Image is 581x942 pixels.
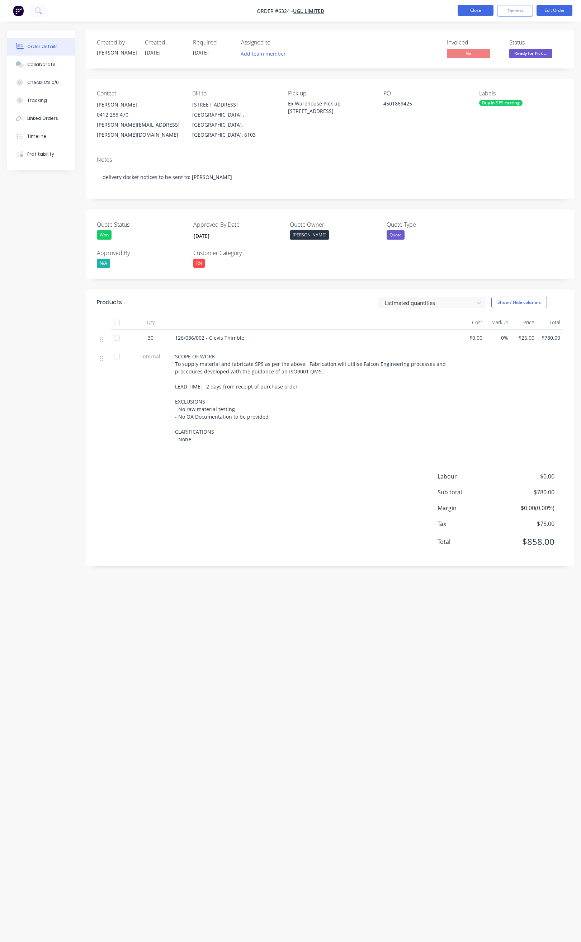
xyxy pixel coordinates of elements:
div: [PERSON_NAME]0412 288 470[PERSON_NAME][EMAIL_ADDRESS][PERSON_NAME][DOMAIN_NAME] [97,100,181,140]
div: [PERSON_NAME][EMAIL_ADDRESS][PERSON_NAME][DOMAIN_NAME] [97,120,181,140]
span: 0% [488,334,509,342]
div: Buy in SPS casting [479,100,523,106]
label: Approved By [97,249,186,257]
button: Close [458,5,493,16]
div: Tracking [27,97,47,104]
div: Total [537,315,563,330]
button: Timeline [7,127,75,145]
div: PO [383,90,467,97]
div: Checklists 0/0 [27,79,59,86]
button: Options [497,5,533,17]
button: Order details [7,38,75,56]
span: $0.00 ( 0.00 %) [501,504,554,512]
label: Quote Type [387,220,476,229]
span: $0.00 [501,472,554,481]
button: Linked Orders [7,109,75,127]
div: [PERSON_NAME] [97,100,181,110]
span: [DATE] [193,49,209,56]
div: Contact [97,90,181,97]
div: Profitability [27,151,54,157]
div: Price [511,315,537,330]
label: Quote Status [97,220,186,229]
button: Profitability [7,145,75,163]
span: Tax [438,519,501,528]
span: $26.00 [514,334,534,342]
div: Ex Warehouse Pick up [STREET_ADDRESS] [288,100,372,115]
button: Checklists 0/0 [7,74,75,91]
div: Markup [485,315,511,330]
label: Customer Category [193,249,283,257]
span: $858.00 [501,535,554,548]
span: Labour [438,472,501,481]
span: Total [438,537,501,546]
img: Factory [13,5,24,16]
label: Quote Owner [290,220,379,229]
button: Show / Hide columns [491,297,547,308]
div: Required [193,39,232,46]
div: Won [97,230,112,240]
div: Products [97,298,122,307]
div: RN [193,259,205,268]
div: Collaborate [27,61,56,68]
span: $780.00 [501,488,554,496]
span: Sub total [438,488,501,496]
div: Cost [459,315,485,330]
a: UGL Limited [293,8,324,14]
button: Tracking [7,91,75,109]
div: [PERSON_NAME] [97,49,136,56]
div: [GEOGRAPHIC_DATA] , [GEOGRAPHIC_DATA], [GEOGRAPHIC_DATA], 6103 [192,110,276,140]
div: 0412 288 470 [97,110,181,120]
span: Order #6324 - [257,8,293,14]
div: Created [145,39,184,46]
div: Status [509,39,563,46]
button: Edit Order [537,5,572,16]
div: Created by [97,39,136,46]
div: Quote [387,230,405,240]
span: No [447,49,490,58]
button: Collaborate [7,56,75,74]
div: Qty [129,315,172,330]
span: Ready for Pick ... [509,49,552,58]
span: SCOPE OF WORK To supply material and fabricate SPS as per the above. Fabrication will utilise Fal... [175,353,447,443]
div: [STREET_ADDRESS][GEOGRAPHIC_DATA] , [GEOGRAPHIC_DATA], [GEOGRAPHIC_DATA], 6103 [192,100,276,140]
label: Approved By Date [193,220,283,229]
span: [DATE] [145,49,161,56]
span: 126/036/002 - Clevis Thimble [175,334,244,341]
input: Enter date [189,231,278,241]
span: Internal [132,353,169,360]
div: Assigned to [241,39,313,46]
span: $780.00 [540,334,561,342]
button: Ready for Pick ... [509,49,552,60]
div: Notes [97,156,563,163]
div: Labels [479,90,563,97]
span: $78.00 [501,519,554,528]
div: Invoiced [447,39,501,46]
button: Add team member [241,49,290,58]
div: Linked Orders [27,115,58,122]
span: Margin [438,504,501,512]
div: Order details [27,43,58,50]
div: delivery docket notices to be sent to: [PERSON_NAME] [97,166,563,188]
div: N/A [97,259,110,268]
button: Add team member [237,49,290,58]
div: [STREET_ADDRESS] [192,100,276,110]
div: Timeline [27,133,46,140]
div: [PERSON_NAME] [290,230,329,240]
div: Pick up [288,90,372,97]
div: 4501869425 [383,100,467,110]
span: 30 [148,334,153,342]
span: $0.00 [462,334,482,342]
div: Bill to [192,90,276,97]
